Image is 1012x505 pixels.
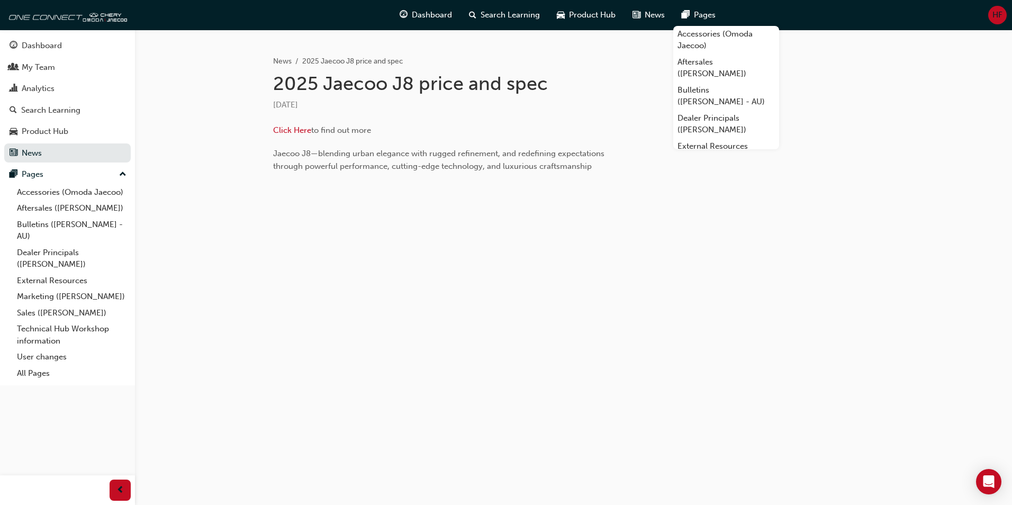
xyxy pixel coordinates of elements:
[10,84,17,94] span: chart-icon
[391,4,460,26] a: guage-iconDashboard
[13,305,131,321] a: Sales ([PERSON_NAME])
[557,8,565,22] span: car-icon
[10,63,17,73] span: people-icon
[10,170,17,179] span: pages-icon
[548,4,624,26] a: car-iconProduct Hub
[460,4,548,26] a: search-iconSearch Learning
[673,26,779,54] a: Accessories (Omoda Jaecoo)
[13,288,131,305] a: Marketing ([PERSON_NAME])
[673,110,779,138] a: Dealer Principals ([PERSON_NAME])
[469,8,476,22] span: search-icon
[10,127,17,137] span: car-icon
[673,54,779,82] a: Aftersales ([PERSON_NAME])
[13,200,131,217] a: Aftersales ([PERSON_NAME])
[10,106,17,115] span: search-icon
[4,143,131,163] a: News
[22,83,55,95] div: Analytics
[673,138,779,155] a: External Resources
[311,125,371,135] span: to find out more
[273,57,292,66] a: News
[400,8,408,22] span: guage-icon
[119,168,126,182] span: up-icon
[4,34,131,165] button: DashboardMy TeamAnalyticsSearch LearningProduct HubNews
[13,365,131,382] a: All Pages
[273,149,607,171] span: Jaecoo J8—blending urban elegance with rugged refinement, and redefining expectations through pow...
[13,217,131,245] a: Bulletins ([PERSON_NAME] - AU)
[13,245,131,273] a: Dealer Principals ([PERSON_NAME])
[10,41,17,51] span: guage-icon
[13,321,131,349] a: Technical Hub Workshop information
[22,40,62,52] div: Dashboard
[13,349,131,365] a: User changes
[4,58,131,77] a: My Team
[481,9,540,21] span: Search Learning
[624,4,673,26] a: news-iconNews
[10,149,17,158] span: news-icon
[673,82,779,110] a: Bulletins ([PERSON_NAME] - AU)
[273,72,699,95] h1: 2025 Jaecoo J8 price and spec
[4,101,131,120] a: Search Learning
[302,56,403,68] li: 2025 Jaecoo J8 price and spec
[4,122,131,141] a: Product Hub
[4,79,131,98] a: Analytics
[645,9,665,21] span: News
[273,100,298,110] span: [DATE]
[412,9,452,21] span: Dashboard
[13,184,131,201] a: Accessories (Omoda Jaecoo)
[22,168,43,181] div: Pages
[4,165,131,184] button: Pages
[694,9,716,21] span: Pages
[992,9,1002,21] span: HF
[13,273,131,289] a: External Resources
[116,484,124,497] span: prev-icon
[22,125,68,138] div: Product Hub
[273,125,311,135] a: Click Here
[5,4,127,25] img: oneconnect
[21,104,80,116] div: Search Learning
[976,469,1001,494] div: Open Intercom Messenger
[673,4,724,26] a: pages-iconPages
[632,8,640,22] span: news-icon
[569,9,616,21] span: Product Hub
[682,8,690,22] span: pages-icon
[988,6,1007,24] button: HF
[22,61,55,74] div: My Team
[4,36,131,56] a: Dashboard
